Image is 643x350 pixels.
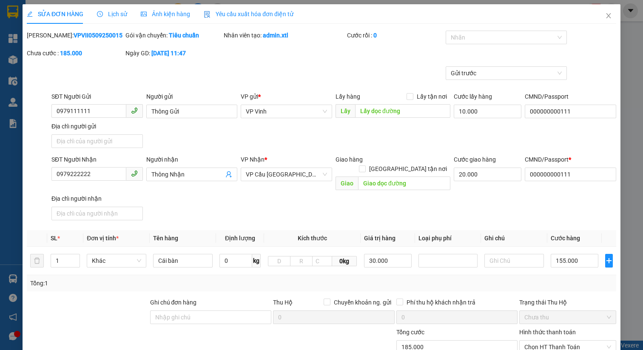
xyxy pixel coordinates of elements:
[366,164,450,174] span: [GEOGRAPHIC_DATA] tận nơi
[241,156,265,163] span: VP Nhận
[597,4,620,28] button: Close
[336,156,363,163] span: Giao hàng
[454,93,492,100] label: Cước lấy hàng
[125,48,222,58] div: Ngày GD:
[204,11,211,18] img: icon
[51,155,143,164] div: SĐT Người Nhận
[290,256,313,266] input: R
[246,168,327,181] span: VP Cầu Sài Gòn
[605,254,613,267] button: plus
[150,310,272,324] input: Ghi chú đơn hàng
[312,256,332,266] input: C
[97,11,103,17] span: clock-circle
[298,235,327,242] span: Kích thước
[606,257,612,264] span: plus
[131,107,138,114] span: phone
[355,104,450,118] input: Dọc đường
[273,299,293,306] span: Thu Hộ
[30,254,44,267] button: delete
[551,235,580,242] span: Cước hàng
[403,298,479,307] span: Phí thu hộ khách nhận trả
[252,254,261,267] span: kg
[415,230,481,247] th: Loại phụ phí
[146,92,238,101] div: Người gửi
[336,93,360,100] span: Lấy hàng
[51,92,143,101] div: SĐT Người Gửi
[481,230,547,247] th: Ghi chú
[150,299,197,306] label: Ghi chú đơn hàng
[246,105,327,118] span: VP Vinh
[225,171,232,178] span: user-add
[146,155,238,164] div: Người nhận
[51,122,143,131] div: Địa chỉ người gửi
[51,134,143,148] input: Địa chỉ của người gửi
[451,67,562,80] span: Gửi trước
[373,32,377,39] b: 0
[525,92,616,101] div: CMND/Passport
[224,31,345,40] div: Nhân viên tạo:
[225,235,255,242] span: Định lượng
[51,207,143,220] input: Địa chỉ của người nhận
[92,254,141,267] span: Khác
[605,12,612,19] span: close
[454,156,496,163] label: Cước giao hàng
[153,235,178,242] span: Tên hàng
[125,31,222,40] div: Gói vận chuyển:
[87,235,119,242] span: Đơn vị tính
[413,92,450,101] span: Lấy tận nơi
[332,256,357,266] span: 0kg
[336,104,355,118] span: Lấy
[141,11,147,17] span: picture
[330,298,395,307] span: Chuyển khoản ng. gửi
[153,254,213,267] input: VD: Bàn, Ghế
[364,235,395,242] span: Giá trị hàng
[484,254,544,267] input: Ghi Chú
[27,31,124,40] div: [PERSON_NAME]:
[30,279,249,288] div: Tổng: 1
[169,32,199,39] b: Tiêu chuẩn
[263,32,288,39] b: admin.xtl
[358,176,450,190] input: Dọc đường
[97,11,127,17] span: Lịch sử
[204,11,293,17] span: Yêu cầu xuất hóa đơn điện tử
[454,168,521,181] input: Cước giao hàng
[51,235,57,242] span: SL
[27,11,33,17] span: edit
[51,194,143,203] div: Địa chỉ người nhận
[241,92,332,101] div: VP gửi
[336,176,358,190] span: Giao
[74,32,122,39] b: VPVII0509250015
[347,31,444,40] div: Cước rồi :
[396,329,424,336] span: Tổng cước
[454,105,521,118] input: Cước lấy hàng
[519,298,616,307] div: Trạng thái Thu Hộ
[268,256,290,266] input: D
[27,11,83,17] span: SỬA ĐƠN HÀNG
[519,329,576,336] label: Hình thức thanh toán
[60,50,82,57] b: 185.000
[151,50,186,57] b: [DATE] 11:47
[524,311,611,324] span: Chưa thu
[131,170,138,177] span: phone
[27,48,124,58] div: Chưa cước :
[141,11,190,17] span: Ảnh kiện hàng
[525,155,616,164] div: CMND/Passport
